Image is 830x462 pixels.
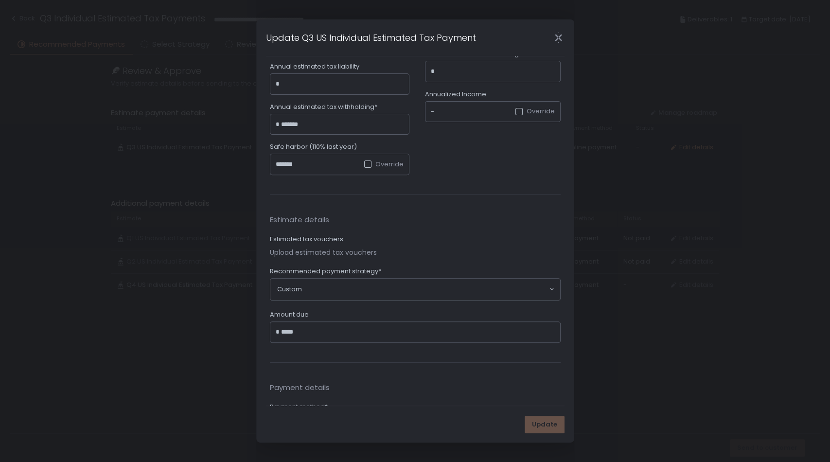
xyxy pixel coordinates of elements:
label: Estimated tax vouchers [270,235,343,244]
span: Safe harbor (110% last year) [270,142,357,151]
span: Annual estimated tax withholding* [270,103,377,111]
div: Close [543,32,574,43]
span: Amount due [270,310,309,319]
span: Annualized Income [425,90,486,99]
h1: Update Q3 US Individual Estimated Tax Payment [266,31,476,44]
span: Recommended payment strategy* [270,267,381,276]
input: Search for option [302,284,548,294]
div: Search for option [270,279,560,300]
span: Estimate details [270,214,561,226]
span: Payment details [270,382,561,393]
span: Custom [277,285,302,294]
button: Upload estimated tax vouchers [270,248,377,257]
span: Annual estimated tax liability [270,62,359,71]
span: Payment method* [270,403,328,411]
div: - [431,107,434,117]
